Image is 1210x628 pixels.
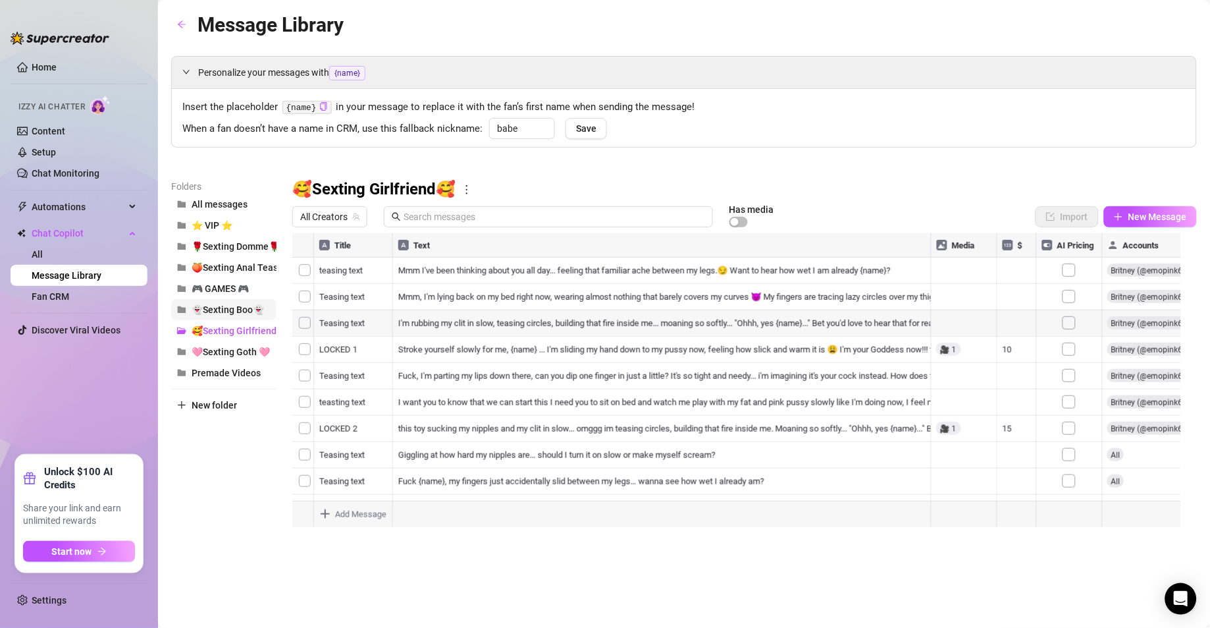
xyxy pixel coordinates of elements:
span: folder [177,242,186,251]
span: copy [319,102,328,111]
span: All messages [192,199,248,210]
button: Import [1036,206,1099,227]
code: {name} [282,101,332,115]
span: Insert the placeholder in your message to replace it with the fan’s first name when sending the m... [182,100,1186,115]
span: Premade Videos [192,368,261,378]
button: Start nowarrow-right [23,541,135,562]
span: Start now [52,546,92,557]
img: Chat Copilot [17,229,26,238]
span: {name} [329,66,365,80]
span: Share your link and earn unlimited rewards [23,502,135,528]
a: Discover Viral Videos [32,325,120,335]
span: folder [177,200,186,209]
button: 👻Sexting Boo👻 [171,299,276,320]
button: New Message [1104,206,1197,227]
span: expanded [182,68,190,76]
a: Settings [32,595,66,606]
span: plus [1114,212,1123,221]
span: 🥰Sexting Girlfriend🥰 [192,326,288,336]
button: Click to Copy [319,102,328,112]
span: New Message [1128,212,1187,222]
a: All [32,249,43,260]
span: folder [177,221,186,230]
span: ⭐ VIP ⭐ [192,220,232,231]
span: 🩷Sexting Goth 🩷 [192,347,270,357]
input: Search messages [404,210,705,224]
button: All messages [171,194,276,215]
img: logo-BBDzfeDw.svg [11,32,109,45]
span: thunderbolt [17,202,28,212]
a: Fan CRM [32,291,69,302]
button: ⭐ VIP ⭐ [171,215,276,236]
button: 🥰Sexting Girlfriend🥰 [171,320,276,341]
strong: Unlock $100 AI Credits [44,465,135,492]
a: Content [32,126,65,136]
button: Premade Videos [171,362,276,384]
a: Chat Monitoring [32,168,99,179]
article: Folders [171,179,276,194]
div: Open Intercom Messenger [1165,583,1197,615]
span: All Creators [300,207,359,227]
span: Automations [32,196,125,217]
span: gift [23,472,36,485]
span: search [392,212,401,221]
span: 👻Sexting Boo👻 [192,304,264,315]
span: New folder [192,400,237,411]
span: more [461,184,473,196]
article: Has media [729,206,774,214]
span: Personalize your messages with [198,65,1186,80]
span: 🎮 GAMES 🎮 [192,283,249,294]
span: 🌹Sexting Domme🌹 [192,241,280,252]
span: folder [177,368,186,378]
a: Message Library [32,270,101,281]
a: Setup [32,147,56,157]
span: arrow-left [177,20,186,29]
span: team [352,213,360,221]
button: Save [566,118,607,139]
img: AI Chatter [90,96,111,115]
span: folder-open [177,326,186,335]
button: 🍑Sexting Anal Tease🍑 [171,257,276,278]
div: Personalize your messages with{name} [172,57,1196,88]
span: arrow-right [97,547,107,556]
button: New folder [171,395,276,416]
h3: 🥰Sexting Girlfriend🥰 [292,179,456,200]
span: Chat Copilot [32,223,125,244]
article: Message Library [197,9,344,40]
span: folder [177,305,186,314]
span: folder [177,347,186,357]
button: 🎮 GAMES 🎮 [171,278,276,299]
span: Save [576,123,596,134]
span: plus [177,401,186,410]
span: folder [177,263,186,272]
button: 🌹Sexting Domme🌹 [171,236,276,257]
span: folder [177,284,186,293]
a: Home [32,62,57,72]
span: 🍑Sexting Anal Tease🍑 [192,262,294,273]
span: Izzy AI Chatter [18,101,85,113]
button: 🩷Sexting Goth 🩷 [171,341,276,362]
span: When a fan doesn’t have a name in CRM, use this fallback nickname: [182,121,483,137]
